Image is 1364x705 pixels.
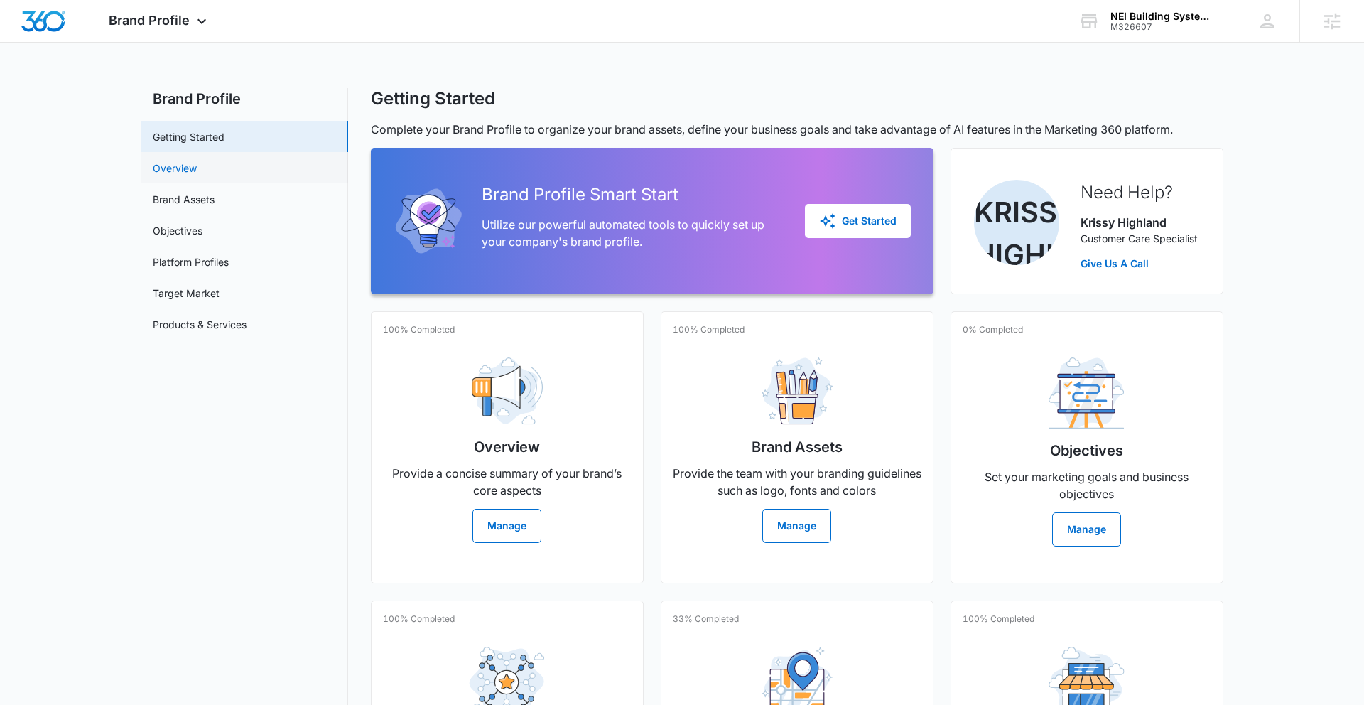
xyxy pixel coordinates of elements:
[383,465,632,499] p: Provide a concise summary of your brand’s core aspects
[819,212,897,230] div: Get Started
[482,182,782,208] h2: Brand Profile Smart Start
[1110,22,1214,32] div: account id
[805,204,911,238] button: Get Started
[974,180,1059,265] img: Krissy Highland
[482,216,782,250] p: Utilize our powerful automated tools to quickly set up your company's brand profile.
[383,323,455,336] p: 100% Completed
[153,161,197,176] a: Overview
[1081,180,1198,205] h2: Need Help?
[371,88,495,109] h1: Getting Started
[383,613,455,625] p: 100% Completed
[673,465,921,499] p: Provide the team with your branding guidelines such as logo, fonts and colors
[1081,256,1198,271] a: Give Us A Call
[673,613,739,625] p: 33% Completed
[371,121,1223,138] p: Complete your Brand Profile to organize your brand assets, define your business goals and take ad...
[109,13,190,28] span: Brand Profile
[472,509,541,543] button: Manage
[963,468,1211,502] p: Set your marketing goals and business objectives
[153,254,229,269] a: Platform Profiles
[673,323,745,336] p: 100% Completed
[1052,512,1121,547] button: Manage
[752,436,843,458] h2: Brand Assets
[153,317,247,332] a: Products & Services
[153,192,215,207] a: Brand Assets
[141,88,348,109] h2: Brand Profile
[371,311,644,583] a: 100% CompletedOverviewProvide a concise summary of your brand’s core aspectsManage
[762,509,831,543] button: Manage
[1081,231,1198,246] p: Customer Care Specialist
[951,311,1223,583] a: 0% CompletedObjectivesSet your marketing goals and business objectivesManage
[153,223,202,238] a: Objectives
[1110,11,1214,22] div: account name
[474,436,540,458] h2: Overview
[153,286,220,301] a: Target Market
[963,613,1034,625] p: 100% Completed
[1050,440,1123,461] h2: Objectives
[153,129,224,144] a: Getting Started
[661,311,933,583] a: 100% CompletedBrand AssetsProvide the team with your branding guidelines such as logo, fonts and ...
[1081,214,1198,231] p: Krissy Highland
[963,323,1023,336] p: 0% Completed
